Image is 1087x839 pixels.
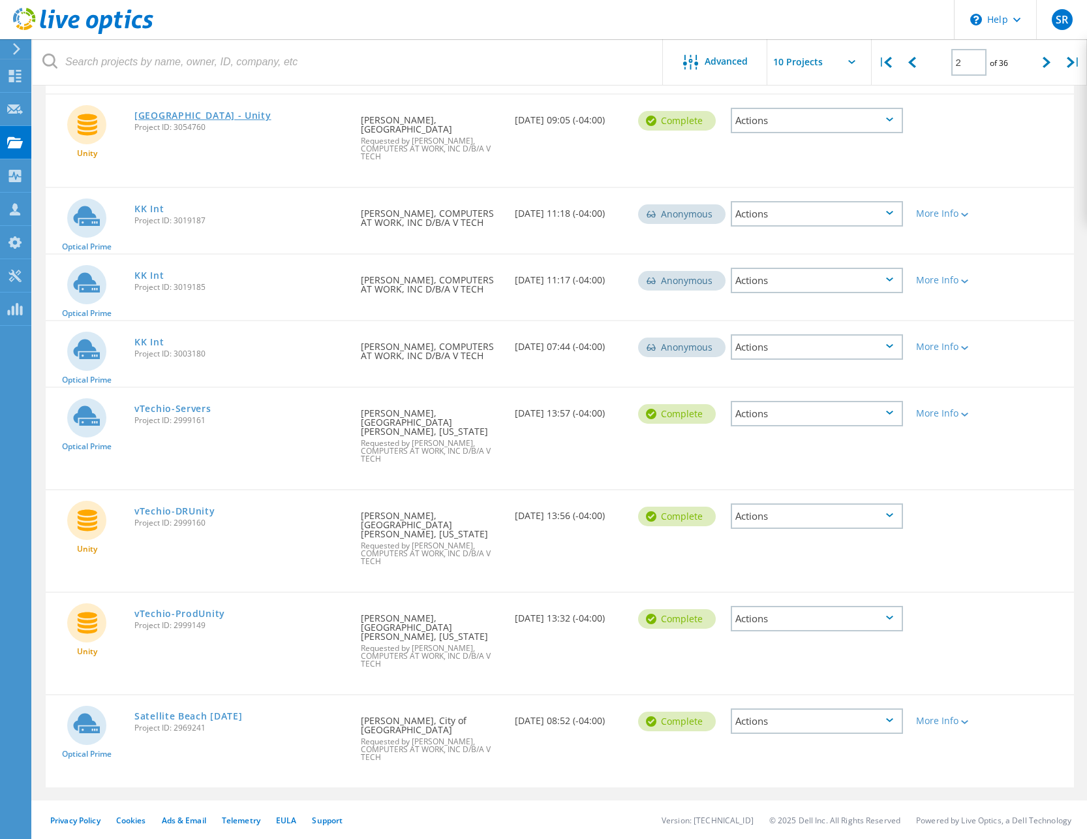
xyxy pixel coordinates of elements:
div: Anonymous [638,271,726,291]
div: More Info [916,409,985,418]
div: [PERSON_NAME], [GEOGRAPHIC_DATA] [354,95,508,174]
span: Optical Prime [62,750,112,758]
li: © 2025 Dell Inc. All Rights Reserved [769,815,900,826]
div: [DATE] 13:32 (-04:00) [508,593,632,636]
a: [GEOGRAPHIC_DATA] - Unity [134,111,271,120]
a: Support [312,815,343,826]
span: Project ID: 2999160 [134,519,348,527]
span: Optical Prime [62,243,112,251]
div: [DATE] 07:44 (-04:00) [508,321,632,364]
div: Actions [731,201,903,227]
span: Optical Prime [62,309,112,317]
a: Satellite Beach [DATE] [134,712,242,721]
div: Complete [638,712,716,731]
span: Project ID: 2999161 [134,417,348,424]
span: Project ID: 3019185 [134,283,348,291]
li: Powered by Live Optics, a Dell Technology [916,815,1071,826]
input: Search projects by name, owner, ID, company, etc [33,39,664,85]
div: [PERSON_NAME], COMPUTERS AT WORK, INC D/B/A V TECH [354,188,508,240]
span: Unity [77,648,97,656]
div: Actions [731,268,903,293]
a: Live Optics Dashboard [13,27,153,37]
div: | [872,39,898,86]
div: Actions [731,708,903,734]
div: Complete [638,609,716,629]
div: [DATE] 13:57 (-04:00) [508,388,632,431]
a: KK Int [134,271,164,280]
span: Project ID: 3054760 [134,123,348,131]
div: [DATE] 08:52 (-04:00) [508,695,632,738]
div: Complete [638,404,716,424]
span: Optical Prime [62,376,112,384]
li: Version: [TECHNICAL_ID] [662,815,754,826]
div: Complete [638,111,716,131]
div: Actions [731,606,903,631]
span: Requested by [PERSON_NAME], COMPUTERS AT WORK, INC D/B/A V TECH [361,738,502,761]
div: [PERSON_NAME], [GEOGRAPHIC_DATA][PERSON_NAME], [US_STATE] [354,490,508,578]
span: Advanced [705,57,748,66]
div: More Info [916,716,985,725]
a: Telemetry [222,815,260,826]
span: Unity [77,150,97,157]
a: vTechio-DRUnity [134,507,215,516]
div: [DATE] 11:17 (-04:00) [508,255,632,298]
span: Requested by [PERSON_NAME], COMPUTERS AT WORK, INC D/B/A V TECH [361,542,502,565]
div: More Info [916,209,985,218]
span: Project ID: 2969241 [134,724,348,732]
span: Optical Prime [62,443,112,451]
span: Project ID: 3003180 [134,350,348,358]
span: Project ID: 2999149 [134,622,348,629]
div: Complete [638,507,716,526]
span: of 36 [990,57,1008,69]
span: SR [1056,14,1068,25]
a: KK Int [134,204,164,214]
div: [PERSON_NAME], [GEOGRAPHIC_DATA][PERSON_NAME], [US_STATE] [354,593,508,681]
span: Requested by [PERSON_NAME], COMPUTERS AT WORK, INC D/B/A V TECH [361,137,502,161]
div: [PERSON_NAME], COMPUTERS AT WORK, INC D/B/A V TECH [354,321,508,373]
a: EULA [276,815,296,826]
a: vTechio-Servers [134,404,211,413]
div: [PERSON_NAME], COMPUTERS AT WORK, INC D/B/A V TECH [354,255,508,307]
a: Ads & Email [162,815,206,826]
div: | [1060,39,1087,86]
a: KK Int [134,338,164,347]
div: [DATE] 09:05 (-04:00) [508,95,632,138]
span: Project ID: 3019187 [134,217,348,225]
div: [DATE] 11:18 (-04:00) [508,188,632,231]
a: Privacy Policy [50,815,100,826]
div: Actions [731,334,903,360]
div: Anonymous [638,338,726,357]
div: More Info [916,276,985,285]
div: Anonymous [638,204,726,224]
a: Cookies [116,815,146,826]
a: vTechio-ProdUnity [134,609,225,618]
span: Requested by [PERSON_NAME], COMPUTERS AT WORK, INC D/B/A V TECH [361,644,502,668]
div: Actions [731,503,903,529]
div: [PERSON_NAME], City of [GEOGRAPHIC_DATA] [354,695,508,774]
div: [PERSON_NAME], [GEOGRAPHIC_DATA][PERSON_NAME], [US_STATE] [354,388,508,476]
span: Requested by [PERSON_NAME], COMPUTERS AT WORK, INC D/B/A V TECH [361,439,502,463]
svg: \n [970,14,982,25]
div: [DATE] 13:56 (-04:00) [508,490,632,533]
div: More Info [916,342,985,351]
span: Unity [77,545,97,553]
div: Actions [731,401,903,426]
div: Actions [731,108,903,133]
